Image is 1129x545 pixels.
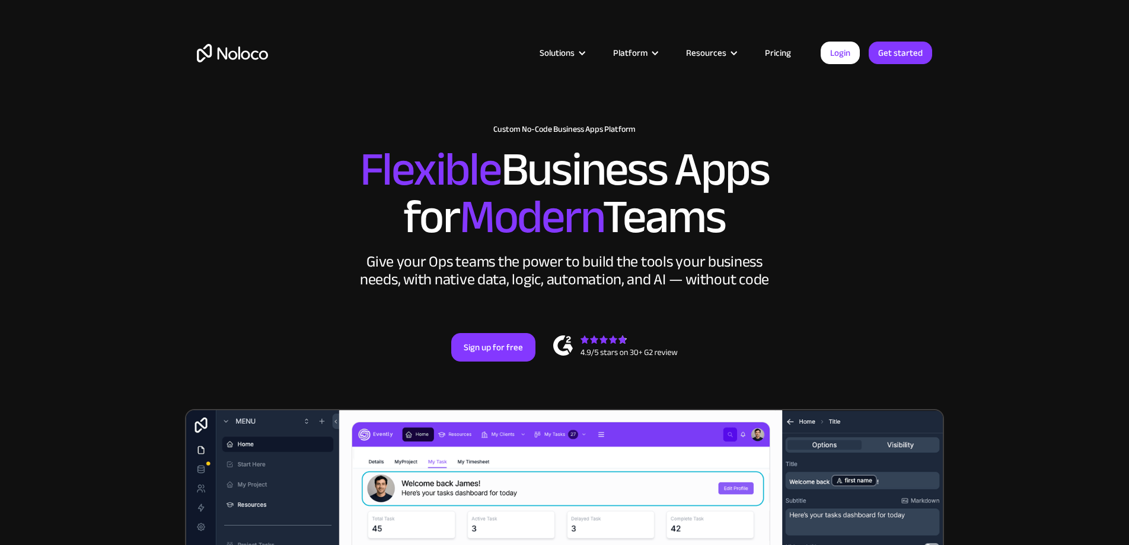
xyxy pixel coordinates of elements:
a: Pricing [750,45,806,61]
div: Solutions [540,45,575,61]
div: Give your Ops teams the power to build the tools your business needs, with native data, logic, au... [357,253,772,289]
div: Resources [686,45,726,61]
h2: Business Apps for Teams [197,146,932,241]
span: Flexible [360,125,501,214]
a: Sign up for free [451,333,535,362]
a: Login [821,42,860,64]
h1: Custom No-Code Business Apps Platform [197,125,932,134]
div: Platform [613,45,648,61]
a: Get started [869,42,932,64]
span: Modern [460,173,602,261]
